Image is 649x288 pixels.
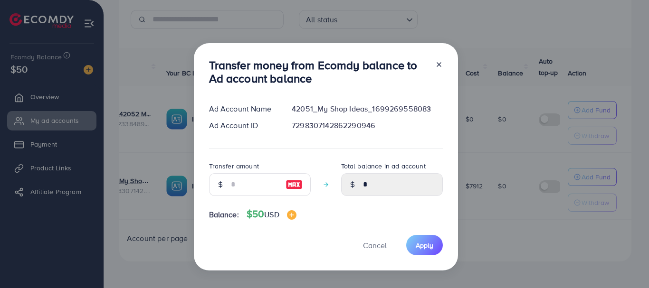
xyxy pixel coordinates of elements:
[416,241,433,250] span: Apply
[609,245,642,281] iframe: Chat
[201,103,285,114] div: Ad Account Name
[284,120,450,131] div: 7298307142862290946
[264,209,279,220] span: USD
[287,210,296,220] img: image
[209,58,428,86] h3: Transfer money from Ecomdy balance to Ad account balance
[351,235,399,255] button: Cancel
[209,161,259,171] label: Transfer amount
[363,240,387,251] span: Cancel
[341,161,426,171] label: Total balance in ad account
[201,120,285,131] div: Ad Account ID
[247,208,296,220] h4: $50
[284,103,450,114] div: 42051_My Shop Ideas_1699269558083
[209,209,239,220] span: Balance:
[286,179,303,190] img: image
[406,235,443,255] button: Apply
